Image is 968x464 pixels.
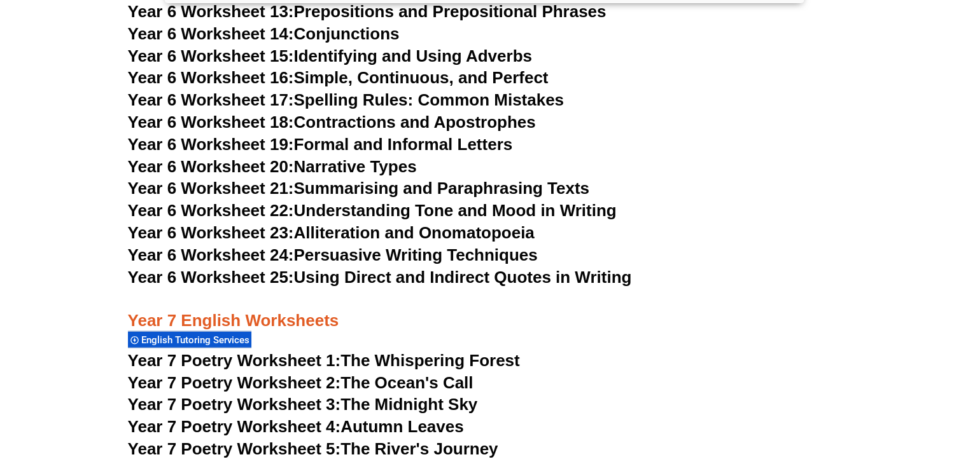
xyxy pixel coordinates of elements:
[128,417,341,436] span: Year 7 Poetry Worksheet 4:
[128,268,632,287] a: Year 6 Worksheet 25:Using Direct and Indirect Quotes in Writing
[128,157,417,176] a: Year 6 Worksheet 20:Narrative Types
[128,90,564,109] a: Year 6 Worksheet 17:Spelling Rules: Common Mistakes
[128,113,536,132] a: Year 6 Worksheet 18:Contractions and Apostrophes
[128,373,341,392] span: Year 7 Poetry Worksheet 2:
[128,135,513,154] a: Year 6 Worksheet 19:Formal and Informal Letters
[128,268,294,287] span: Year 6 Worksheet 25:
[128,24,294,43] span: Year 6 Worksheet 14:
[128,135,294,154] span: Year 6 Worksheet 19:
[128,439,498,458] a: Year 7 Poetry Worksheet 5:The River's Journey
[128,245,294,264] span: Year 6 Worksheet 24:
[128,24,400,43] a: Year 6 Worksheet 14:Conjunctions
[128,201,294,220] span: Year 6 Worksheet 22:
[128,289,841,332] h3: Year 7 English Worksheets
[128,2,294,21] span: Year 6 Worksheet 13:
[756,321,968,464] iframe: Chat Widget
[128,331,251,348] div: English Tutoring Services
[128,395,478,414] a: Year 7 Poetry Worksheet 3:The Midnight Sky
[128,179,589,198] a: Year 6 Worksheet 21:Summarising and Paraphrasing Texts
[128,223,535,242] a: Year 6 Worksheet 23:Alliteration and Onomatopoeia
[128,245,538,264] a: Year 6 Worksheet 24:Persuasive Writing Techniques
[128,2,607,21] a: Year 6 Worksheet 13:Prepositions and Prepositional Phrases
[128,351,520,370] a: Year 7 Poetry Worksheet 1:The Whispering Forest
[128,373,473,392] a: Year 7 Poetry Worksheet 2:The Ocean's Call
[128,223,294,242] span: Year 6 Worksheet 23:
[128,68,294,87] span: Year 6 Worksheet 16:
[128,68,549,87] a: Year 6 Worksheet 16:Simple, Continuous, and Perfect
[128,439,341,458] span: Year 7 Poetry Worksheet 5:
[128,417,464,436] a: Year 7 Poetry Worksheet 4:Autumn Leaves
[128,90,294,109] span: Year 6 Worksheet 17:
[128,113,294,132] span: Year 6 Worksheet 18:
[128,46,532,65] a: Year 6 Worksheet 15:Identifying and Using Adverbs
[128,395,341,414] span: Year 7 Poetry Worksheet 3:
[141,334,253,346] span: English Tutoring Services
[128,157,294,176] span: Year 6 Worksheet 20:
[128,46,294,65] span: Year 6 Worksheet 15:
[128,179,294,198] span: Year 6 Worksheet 21:
[128,351,341,370] span: Year 7 Poetry Worksheet 1:
[128,201,617,220] a: Year 6 Worksheet 22:Understanding Tone and Mood in Writing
